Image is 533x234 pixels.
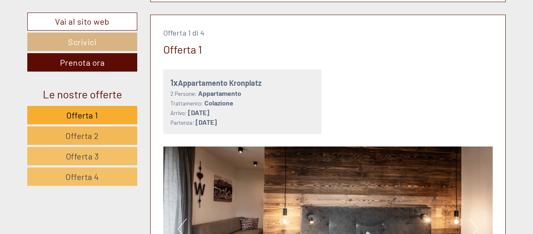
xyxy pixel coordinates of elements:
b: [DATE] [188,108,209,116]
small: Partenza: [170,119,194,126]
span: Offerta 2 [65,131,99,141]
b: [DATE] [196,118,217,126]
b: Appartamento [198,89,241,97]
a: Vai al sito web [27,13,137,31]
b: Colazione [204,99,233,107]
div: Offerta 1 [163,41,202,57]
div: Buon giorno, come possiamo aiutarla? [6,23,128,48]
b: 1x [170,77,178,87]
span: Offerta 1 [66,110,98,120]
div: Le nostre offerte [27,86,137,102]
a: Scrivici [27,33,137,51]
div: Appartements & Wellness [PERSON_NAME] [13,24,124,31]
div: Appartamento Kronplatz [170,77,315,89]
span: Offerta 1 di 4 [163,28,204,37]
small: Arrivo: [170,109,187,116]
span: Offerta 4 [65,172,99,182]
span: Offerta 3 [66,151,99,161]
div: martedì [146,6,183,21]
small: 2 Persone: [170,90,197,97]
small: 14:40 [13,41,124,46]
a: Prenota ora [27,53,137,72]
small: Trattamento: [170,100,203,107]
